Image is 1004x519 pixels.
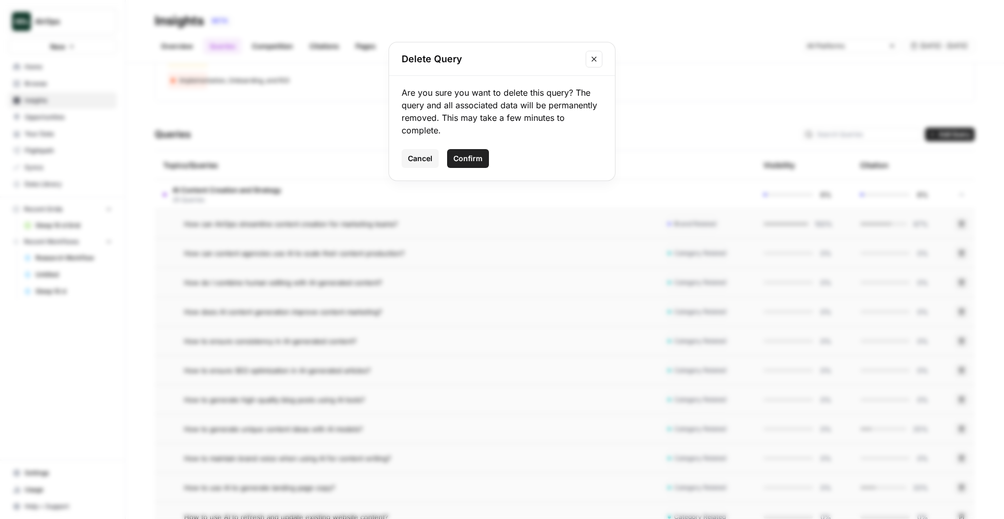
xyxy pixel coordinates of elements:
h2: Delete Query [402,52,579,66]
button: Cancel [402,149,439,168]
button: Close modal [586,51,602,67]
div: Are you sure you want to delete this query? The query and all associated data will be permanently... [402,86,602,137]
span: Cancel [408,153,432,164]
button: Confirm [447,149,489,168]
span: Confirm [453,153,483,164]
